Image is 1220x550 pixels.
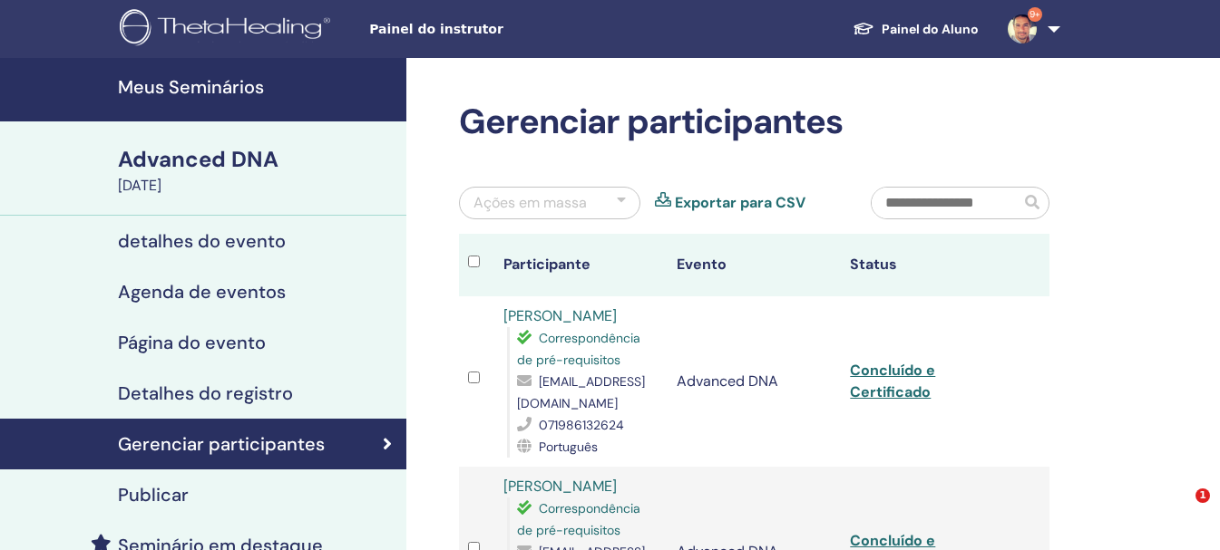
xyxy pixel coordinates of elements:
h4: Meus Seminários [118,76,395,98]
h2: Gerenciar participantes [459,101,1049,143]
h4: detalhes do evento [118,230,286,252]
span: Correspondência de pré-requisitos [517,330,640,368]
th: Evento [668,234,841,296]
a: [PERSON_NAME] [503,306,617,325]
a: Advanced DNA[DATE] [107,144,406,197]
th: Participante [494,234,668,296]
span: Correspondência de pré-requisitos [517,500,640,538]
h4: Gerenciar participantes [118,433,325,455]
a: Exportar para CSV [675,192,805,214]
span: 071986132624 [539,417,624,433]
a: Concluído e Certificado [850,361,935,401]
a: [PERSON_NAME] [503,477,617,496]
td: Advanced DNA [668,296,841,467]
div: Advanced DNA [118,144,395,175]
img: graduation-cap-white.svg [853,21,874,36]
h4: Agenda de eventos [118,281,286,303]
span: Painel do instrutor [369,20,641,39]
div: [DATE] [118,175,395,197]
span: [EMAIL_ADDRESS][DOMAIN_NAME] [517,373,645,411]
a: Painel do Aluno [838,13,993,46]
h4: Detalhes do registro [118,382,293,404]
img: default.jpg [1008,14,1037,43]
h4: Publicar [118,484,189,506]
h4: Página do evento [118,332,266,353]
th: Status [841,234,1014,296]
span: 9+ [1028,7,1042,22]
span: 1 [1196,488,1210,503]
img: logo.png [120,9,337,50]
iframe: Intercom live chat [1158,488,1202,532]
span: Português [539,439,598,455]
div: Ações em massa [473,192,587,214]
